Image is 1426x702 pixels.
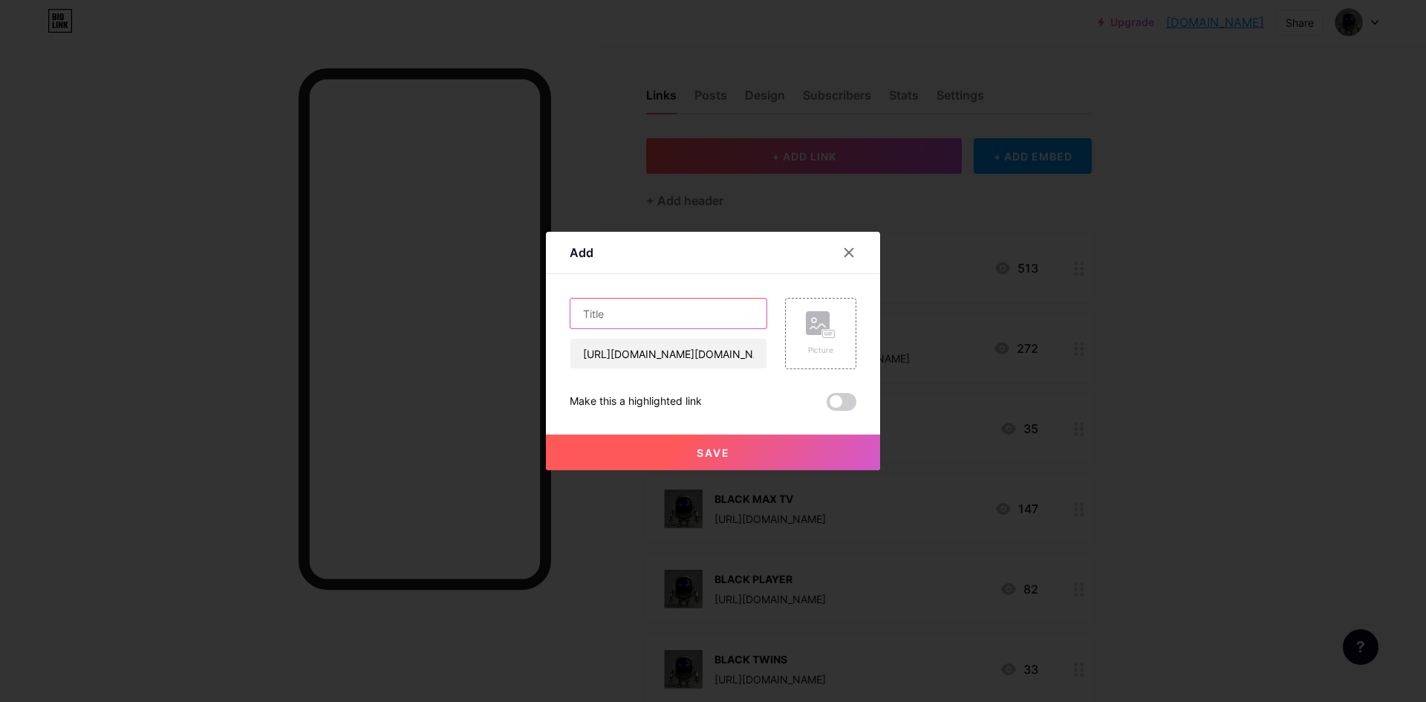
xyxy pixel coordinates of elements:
span: Save [697,446,730,459]
input: URL [570,339,766,368]
div: Picture [806,345,836,356]
input: Title [570,299,766,328]
button: Save [546,435,880,470]
div: Make this a highlighted link [570,393,702,411]
div: Add [570,244,593,261]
